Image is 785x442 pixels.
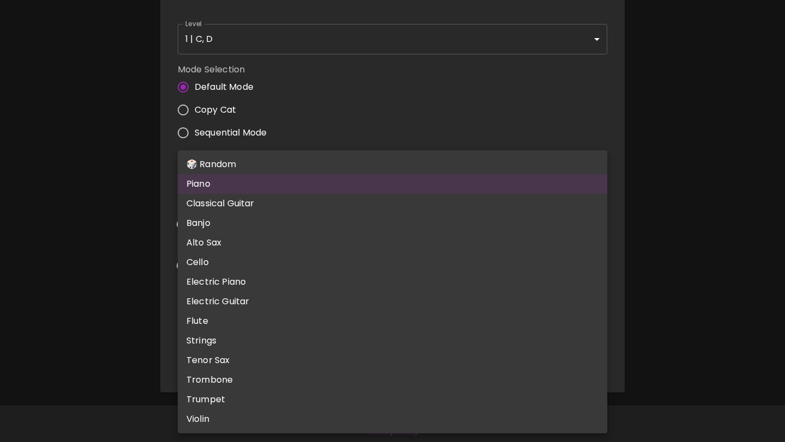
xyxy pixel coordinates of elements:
[178,272,607,292] li: Electric Piano
[178,155,607,174] li: 🎲 Random
[178,194,607,213] li: Classical Guitar
[178,292,607,311] li: Electric Guitar
[178,409,607,429] li: Violin
[178,233,607,253] li: Alto Sax
[178,213,607,233] li: Banjo
[178,331,607,351] li: Strings
[178,370,607,390] li: Trombone
[178,311,607,331] li: Flute
[178,351,607,370] li: Tenor Sax
[178,174,607,194] li: Piano
[178,253,607,272] li: Cello
[178,390,607,409] li: Trumpet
